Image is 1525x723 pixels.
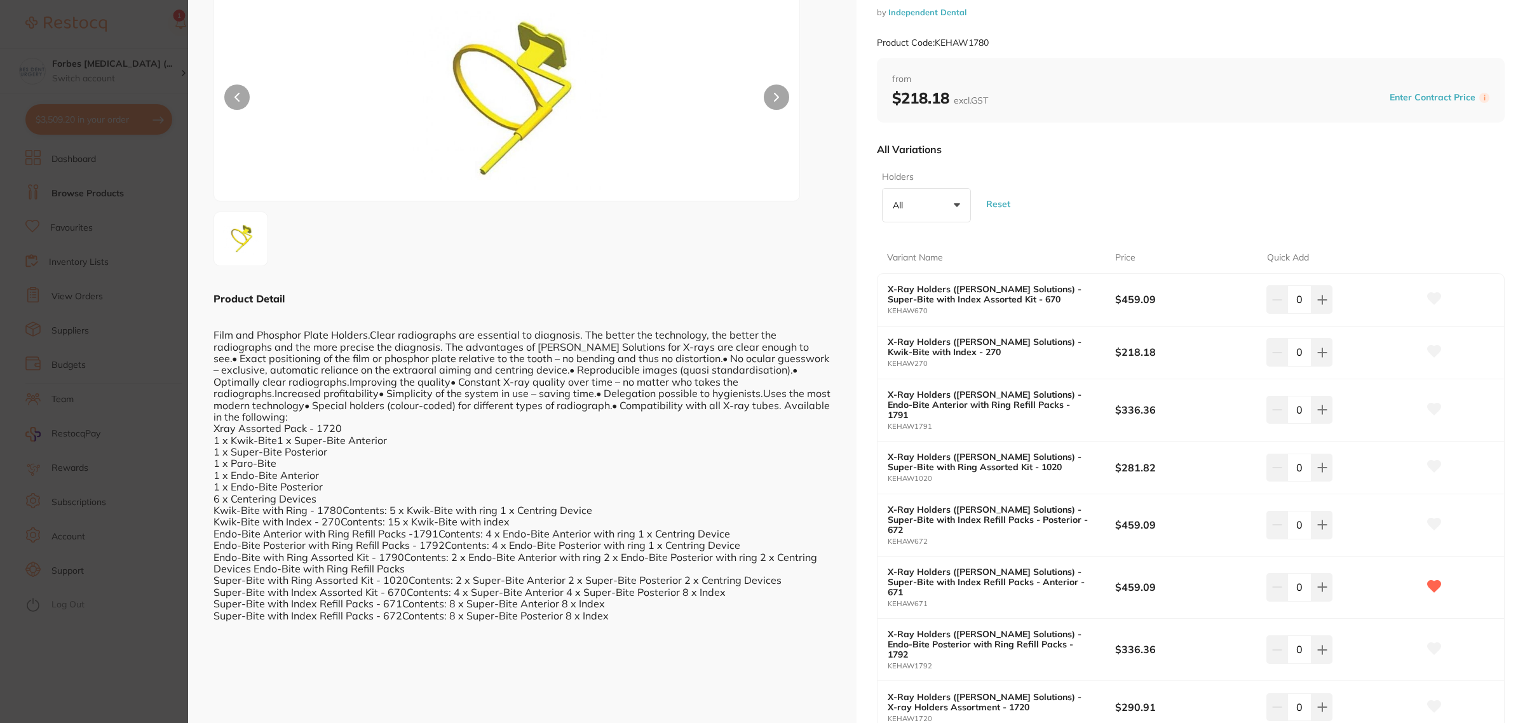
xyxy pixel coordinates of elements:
small: KEHAW1720 [888,715,1115,723]
small: KEHAW1791 [888,422,1115,431]
p: Quick Add [1267,252,1309,264]
b: $459.09 [1115,518,1252,532]
b: X-Ray Holders ([PERSON_NAME] Solutions) - Kwik-Bite with Index - 270 [888,337,1092,357]
img: MA [218,216,264,262]
b: $218.18 [1115,345,1252,359]
span: excl. GST [954,95,988,106]
b: $459.09 [1115,580,1252,594]
label: Holders [882,171,967,184]
button: Reset [982,181,1014,227]
p: All Variations [877,143,942,156]
b: X-Ray Holders ([PERSON_NAME] Solutions) - Super-Bite with Index Refill Packs - Anterior - 671 [888,567,1092,597]
p: All [893,199,908,211]
b: $336.36 [1115,642,1252,656]
a: Independent Dental [888,7,966,17]
button: Enter Contract Price [1386,91,1479,104]
div: Film and Phosphor Plate Holders.Clear radiographs are essential to diagnosis. The better the tech... [213,306,831,621]
b: $290.91 [1115,700,1252,714]
b: X-Ray Holders ([PERSON_NAME] Solutions) - Super-Bite with Ring Assorted Kit - 1020 [888,452,1092,472]
small: KEHAW1020 [888,475,1115,483]
button: All [882,188,971,222]
small: KEHAW672 [888,537,1115,546]
span: from [892,73,1489,86]
b: X-Ray Holders ([PERSON_NAME] Solutions) - Endo-Bite Anterior with Ring Refill Packs - 1791 [888,389,1092,420]
label: i [1479,93,1489,103]
b: $459.09 [1115,292,1252,306]
b: $218.18 [892,88,988,107]
b: X-Ray Holders ([PERSON_NAME] Solutions) - Super-Bite with Index Assorted Kit - 670 [888,284,1092,304]
b: X-Ray Holders ([PERSON_NAME] Solutions) - Endo-Bite Posterior with Ring Refill Packs - 1792 [888,629,1092,659]
small: by [877,8,1505,17]
small: KEHAW1792 [888,662,1115,670]
b: X-Ray Holders ([PERSON_NAME] Solutions) - X-ray Holders Assortment - 1720 [888,692,1092,712]
b: $336.36 [1115,403,1252,417]
small: KEHAW671 [888,600,1115,608]
small: Product Code: KEHAW1780 [877,37,989,48]
small: KEHAW270 [888,360,1115,368]
b: X-Ray Holders ([PERSON_NAME] Solutions) - Super-Bite with Index Refill Packs - Posterior - 672 [888,504,1092,535]
p: Variant Name [887,252,943,264]
b: $281.82 [1115,461,1252,475]
b: Product Detail [213,292,285,305]
small: KEHAW670 [888,307,1115,315]
p: Price [1115,252,1135,264]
